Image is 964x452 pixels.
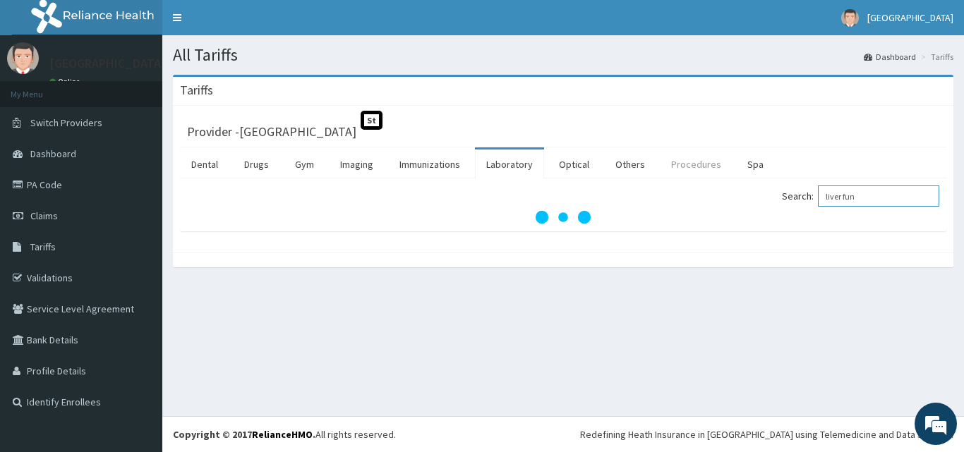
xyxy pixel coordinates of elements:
a: Drugs [233,149,280,179]
img: User Image [841,9,859,27]
span: Dashboard [30,147,76,160]
h3: Provider - [GEOGRAPHIC_DATA] [187,126,356,138]
label: Search: [782,185,939,207]
a: RelianceHMO [252,428,313,441]
a: Gym [284,149,325,179]
span: [GEOGRAPHIC_DATA] [867,11,953,24]
a: Immunizations [388,149,471,179]
a: Dental [180,149,229,179]
a: Laboratory [475,149,544,179]
a: Imaging [329,149,385,179]
div: Chat with us now [73,79,237,97]
span: St [361,111,382,130]
a: Online [49,77,83,87]
div: Minimize live chat window [231,7,265,41]
textarea: Type your message and hit 'Enter' [7,302,269,351]
a: Optical [548,149,601,179]
li: Tariffs [917,51,953,63]
h3: Tariffs [180,84,213,97]
svg: audio-loading [535,189,591,245]
div: Redefining Heath Insurance in [GEOGRAPHIC_DATA] using Telemedicine and Data Science! [580,427,953,441]
p: [GEOGRAPHIC_DATA] [49,57,166,70]
a: Spa [736,149,775,179]
a: Others [604,149,656,179]
span: Tariffs [30,240,56,253]
a: Dashboard [864,51,916,63]
footer: All rights reserved. [162,416,964,452]
span: We're online! [82,136,195,279]
img: User Image [7,42,39,74]
span: Switch Providers [30,116,102,129]
h1: All Tariffs [173,46,953,64]
img: d_794563401_company_1708531726252_794563401 [26,71,57,106]
span: Claims [30,209,58,222]
input: Search: [818,185,939,207]
a: Procedures [660,149,733,179]
strong: Copyright © 2017 . [173,428,315,441]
